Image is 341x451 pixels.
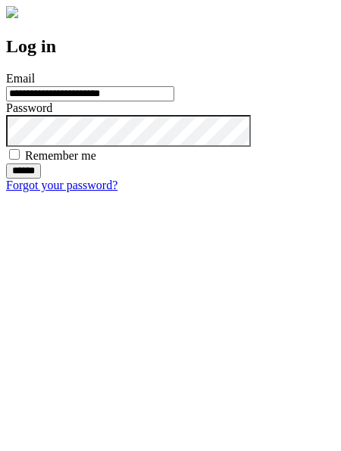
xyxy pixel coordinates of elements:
[6,72,35,85] label: Email
[6,101,52,114] label: Password
[6,36,335,57] h2: Log in
[6,179,117,191] a: Forgot your password?
[6,6,18,18] img: logo-4e3dc11c47720685a147b03b5a06dd966a58ff35d612b21f08c02c0306f2b779.png
[25,149,96,162] label: Remember me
